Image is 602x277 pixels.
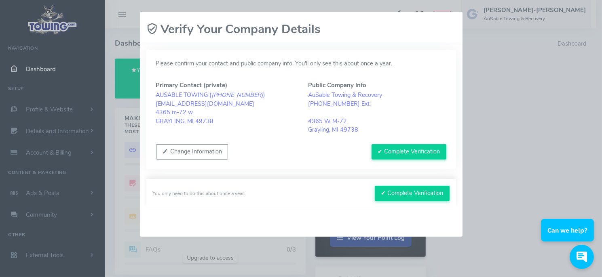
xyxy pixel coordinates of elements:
div: You only need to do this about once a year. [153,190,245,197]
button: ✔ Complete Verification [372,144,446,159]
iframe: Conversations [535,197,602,277]
button: ✔ Complete Verification [375,186,450,201]
em: [PHONE_NUMBER] [212,91,264,99]
blockquote: AUSABLE TOWING ( ) [EMAIL_ADDRESS][DOMAIN_NAME] 4365 m-72 w GRAYLING, MI 49738 [156,91,294,126]
blockquote: AuSable Towing & Recovery [PHONE_NUMBER] Ext: 4365 W M-72 Grayling, MI 49738 [308,91,446,134]
p: Please confirm your contact and public company info. You’ll only see this about once a year. [156,59,446,68]
h5: Public Company Info [308,82,446,88]
h2: Verify Your Company Details [146,22,321,36]
button: Change Information [156,144,228,159]
h5: Primary Contact (private) [156,82,294,88]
